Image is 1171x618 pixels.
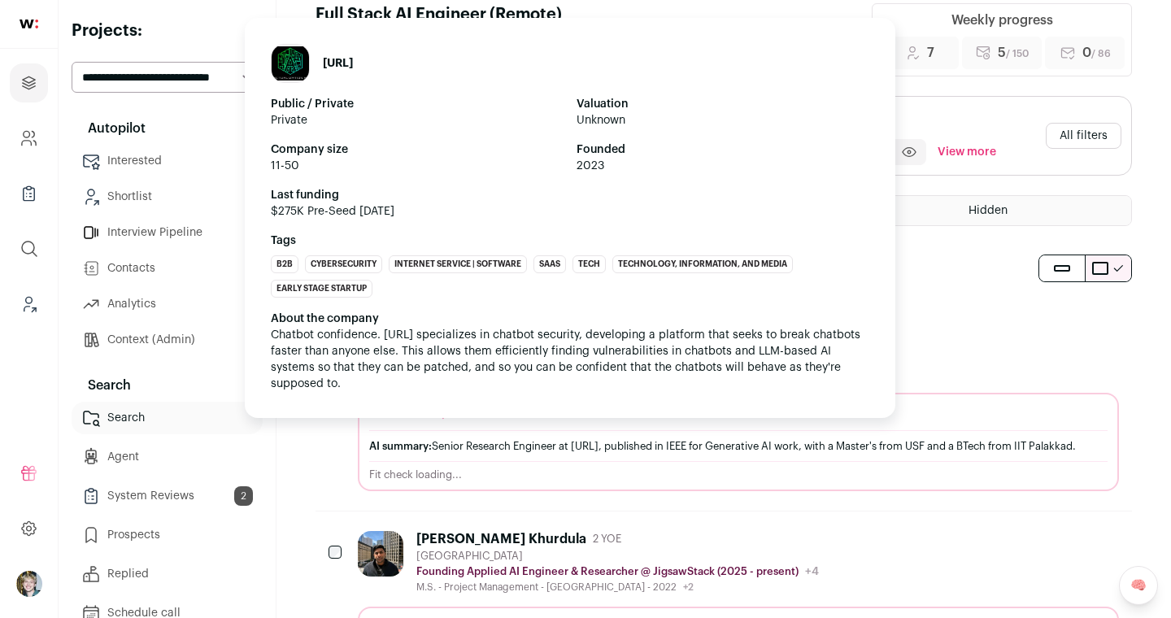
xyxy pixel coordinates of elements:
a: Interested [72,145,263,177]
li: SaaS [533,255,566,273]
h1: Full Stack AI Engineer (Remote) [316,3,831,26]
span: AI summary: [369,441,432,451]
span: Hidden [969,205,1008,216]
button: Open dropdown [16,571,42,597]
strong: Founded [577,141,869,158]
div: [GEOGRAPHIC_DATA] [416,550,819,563]
a: Hidden [860,196,1131,225]
button: View more [934,139,999,165]
button: Autopilot [72,112,263,145]
span: 7 [927,43,934,63]
button: Search [72,369,263,402]
span: / 150 [1006,49,1029,59]
p: Search [78,376,131,395]
p: Founding Applied AI Engineer & Researcher @ JigsawStack (2025 - present) [416,565,799,578]
a: Company Lists [10,174,48,213]
li: Tech [572,255,606,273]
img: 06d2f4868e4832a8c05bac93ffd33e53bd95c2bc014442a3ad423c769cb58aa4.jpg [358,531,403,577]
div: Senior Research Engineer at [URL], published in IEEE for Generative AI work, with a Master's from... [369,437,1108,455]
h2: Projects: [72,20,263,42]
p: Autopilot [78,119,146,138]
li: Early Stage Startup [271,280,372,298]
a: Context (Admin) [72,324,263,356]
a: Agent [72,441,263,473]
span: Unknown [577,112,869,128]
a: Search [72,402,263,434]
div: About the company [271,311,869,327]
strong: Public / Private [271,96,564,112]
span: 0 [1082,43,1111,63]
img: wellfound-shorthand-0d5821cbd27db2630d0214b213865d53afaa358527fdda9d0ea32b1df1b89c2c.svg [20,20,38,28]
div: Fit check loading... [369,468,1108,481]
span: +2 [683,582,694,592]
span: 11-50 [271,158,564,174]
strong: Last funding [271,187,869,203]
span: / 86 [1091,49,1111,59]
span: 5 [998,43,1029,63]
li: Cybersecurity [305,255,382,273]
a: Leads (Backoffice) [10,285,48,324]
strong: Tags [271,233,869,249]
span: Private [271,112,564,128]
strong: Valuation [577,96,869,112]
a: System Reviews2 [72,480,263,512]
div: Weekly progress [951,11,1053,30]
a: Prospects [72,519,263,551]
div: [PERSON_NAME] Khurdula [416,531,586,547]
li: Technology, Information, and Media [612,255,793,273]
a: Projects [10,63,48,102]
span: 2 [234,486,253,506]
img: 6494470-medium_jpg [16,571,42,597]
a: Analytics [72,288,263,320]
a: [PERSON_NAME] [PERSON_NAME] 2 YOE [GEOGRAPHIC_DATA], [US_STATE], [GEOGRAPHIC_DATA] Senior Researc... [358,317,1119,491]
span: Chatbot confidence. [URL] specializes in chatbot security, developing a platform that seeks to br... [271,329,864,390]
span: +4 [805,566,819,577]
span: $275K Pre-Seed [DATE] [271,203,869,220]
a: Company and ATS Settings [10,119,48,158]
a: 🧠 [1119,566,1158,605]
h1: [URL] [323,55,353,72]
li: B2B [271,255,298,273]
a: Replied [72,558,263,590]
div: M.S. - Project Management - [GEOGRAPHIC_DATA] - 2022 [416,581,819,594]
span: 2 YOE [593,533,621,546]
img: de68f61bd1701b28f8e01d7f3408045dc40b2bfdb3fbfa695c9a8b798c89f116.jpg [272,46,309,81]
button: All filters [1046,123,1121,149]
a: Interview Pipeline [72,216,263,249]
a: Contacts [72,252,263,285]
li: Internet Service | Software [389,255,527,273]
strong: Company size [271,141,564,158]
span: 2023 [577,158,869,174]
a: Shortlist [72,181,263,213]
